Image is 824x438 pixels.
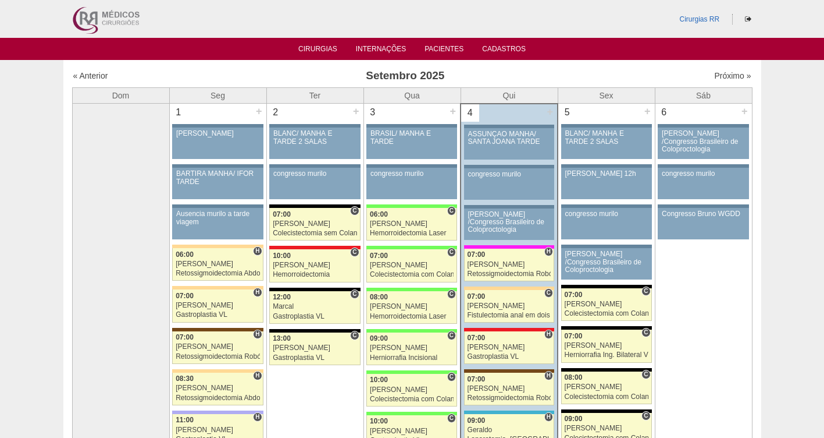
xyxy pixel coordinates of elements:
[253,288,262,297] span: Hospital
[176,302,260,309] div: [PERSON_NAME]
[658,208,748,239] a: Congresso Bruno WGDD
[565,210,648,218] div: congresso murilo
[468,270,551,278] div: Retossigmoidectomia Robótica
[561,204,652,208] div: Key: Aviso
[464,165,554,168] div: Key: Aviso
[366,164,457,168] div: Key: Aviso
[273,303,357,310] div: Marcal
[545,104,555,119] div: +
[370,252,388,260] span: 07:00
[356,45,406,56] a: Internações
[366,128,457,159] a: BRASIL/ MANHÃ E TARDE
[641,370,650,379] span: Consultório
[447,289,456,299] span: Consultório
[464,125,554,128] div: Key: Aviso
[448,104,458,119] div: +
[468,261,551,269] div: [PERSON_NAME]
[266,87,363,104] th: Ter
[565,250,648,274] div: [PERSON_NAME] /Congresso Brasileiro de Coloproctologia
[269,249,360,282] a: C 10:00 [PERSON_NAME] Hemorroidectomia
[176,311,260,319] div: Gastroplastia VL
[366,288,457,291] div: Key: Brasil
[464,209,554,240] a: [PERSON_NAME] /Congresso Brasileiro de Coloproctologia
[464,128,554,160] a: ASSUNÇÃO MANHÃ/ SANTA JOANA TARDE
[679,15,719,23] a: Cirurgias RR
[561,285,652,288] div: Key: Blanc
[461,87,558,104] th: Qui
[714,71,751,80] a: Próximo »
[561,168,652,199] a: [PERSON_NAME] 12h
[273,220,357,228] div: [PERSON_NAME]
[468,302,551,310] div: [PERSON_NAME]
[176,130,259,137] div: [PERSON_NAME]
[269,246,360,249] div: Key: Assunção
[464,168,554,200] a: congresso murilo
[366,412,457,415] div: Key: Brasil
[561,326,652,330] div: Key: Blanc
[561,128,652,159] a: BLANC/ MANHÃ E TARDE 2 SALAS
[273,229,357,237] div: Colecistectomia sem Colangiografia VL
[176,170,259,185] div: BARTIRA MANHÃ/ IFOR TARDE
[72,87,169,104] th: Dom
[370,354,454,362] div: Herniorrafia Incisional
[350,289,359,299] span: Consultório
[298,45,337,56] a: Cirurgias
[351,104,361,119] div: +
[273,313,357,320] div: Gastroplastia VL
[370,271,454,278] div: Colecistectomia com Colangiografia VL
[172,124,263,128] div: Key: Aviso
[370,130,453,145] div: BRASIL/ MANHÃ E TARDE
[468,171,551,178] div: congresso murilo
[172,369,263,373] div: Key: Bartira
[269,291,360,324] a: C 12:00 Marcal Gastroplastia VL
[447,372,456,382] span: Consultório
[658,164,748,168] div: Key: Aviso
[273,334,291,342] span: 13:00
[370,303,454,310] div: [PERSON_NAME]
[176,384,260,392] div: [PERSON_NAME]
[565,383,648,391] div: [PERSON_NAME]
[370,386,454,394] div: [PERSON_NAME]
[172,168,263,199] a: BARTIRA MANHÃ/ IFOR TARDE
[366,370,457,374] div: Key: Brasil
[176,292,194,300] span: 07:00
[468,394,551,402] div: Retossigmoidectomia Robótica
[565,425,648,432] div: [PERSON_NAME]
[350,248,359,257] span: Consultório
[269,333,360,365] a: C 13:00 [PERSON_NAME] Gastroplastia VL
[740,104,750,119] div: +
[236,68,575,84] h3: Setembro 2025
[565,291,583,299] span: 07:00
[468,344,551,351] div: [PERSON_NAME]
[269,128,360,159] a: BLANC/ MANHÃ E TARDE 2 SALAS
[366,329,457,333] div: Key: Brasil
[273,210,291,218] span: 07:00
[370,220,454,228] div: [PERSON_NAME]
[366,374,457,407] a: C 10:00 [PERSON_NAME] Colecistectomia com Colangiografia VL
[565,342,648,349] div: [PERSON_NAME]
[447,414,456,423] span: Consultório
[544,288,553,298] span: Consultório
[565,301,648,308] div: [PERSON_NAME]
[464,245,554,249] div: Key: Pro Matre
[370,262,454,269] div: [PERSON_NAME]
[267,104,285,121] div: 2
[370,334,388,342] span: 09:00
[176,210,259,225] div: Ausencia murilo a tarde viagem
[273,354,357,362] div: Gastroplastia VL
[172,373,263,405] a: H 08:30 [PERSON_NAME] Retossigmoidectomia Abdominal VL
[482,45,526,56] a: Cadastros
[172,128,263,159] a: [PERSON_NAME]
[561,164,652,168] div: Key: Aviso
[658,204,748,208] div: Key: Aviso
[468,375,486,383] span: 07:00
[464,331,554,364] a: H 07:00 [PERSON_NAME] Gastroplastia VL
[366,249,457,282] a: C 07:00 [PERSON_NAME] Colecistectomia com Colangiografia VL
[350,331,359,340] span: Consultório
[662,170,745,178] div: congresso murilo
[172,164,263,168] div: Key: Aviso
[561,288,652,321] a: C 07:00 [PERSON_NAME] Colecistectomia com Colangiografia VL
[565,332,583,340] span: 07:00
[464,249,554,281] a: H 07:00 [PERSON_NAME] Retossigmoidectomia Robótica
[172,331,263,364] a: H 07:00 [PERSON_NAME] Retossigmoidectomia Robótica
